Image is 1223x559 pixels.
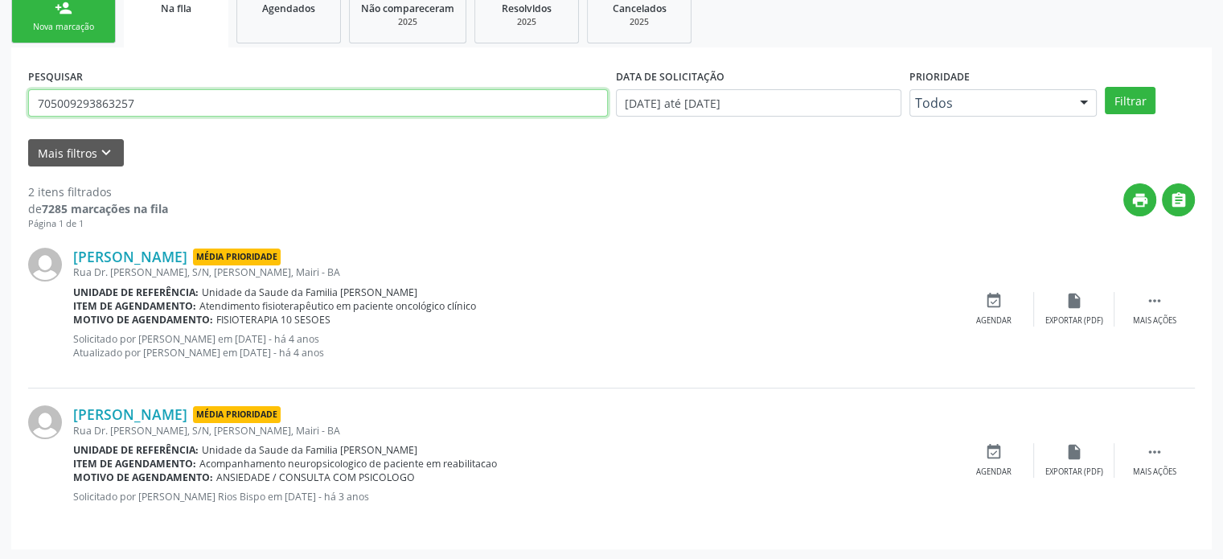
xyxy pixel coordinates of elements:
[1146,292,1163,310] i: 
[73,332,954,360] p: Solicitado por [PERSON_NAME] em [DATE] - há 4 anos Atualizado por [PERSON_NAME] em [DATE] - há 4 ...
[1065,292,1083,310] i: insert_drive_file
[28,248,62,282] img: img
[216,471,415,484] span: ANSIEDADE / CONSULTA COM PSICOLOGO
[73,286,199,299] b: Unidade de referência:
[915,95,1065,111] span: Todos
[199,457,497,471] span: Acompanhamento neuropsicologico de paciente em reabilitacao
[73,265,954,279] div: Rua Dr. [PERSON_NAME], S/N, [PERSON_NAME], Mairi - BA
[1133,315,1176,327] div: Mais ações
[73,471,213,484] b: Motivo de agendamento:
[1131,191,1149,209] i: print
[599,16,679,28] div: 2025
[28,89,608,117] input: Nome, CNS
[1133,467,1176,478] div: Mais ações
[28,217,168,231] div: Página 1 de 1
[616,64,724,89] label: DATA DE SOLICITAÇÃO
[199,299,476,313] span: Atendimento fisioterapêutico em paciente oncológico clínico
[1045,467,1103,478] div: Exportar (PDF)
[73,405,187,423] a: [PERSON_NAME]
[502,2,552,15] span: Resolvidos
[73,457,196,471] b: Item de agendamento:
[985,443,1003,461] i: event_available
[985,292,1003,310] i: event_available
[976,467,1012,478] div: Agendar
[202,286,417,299] span: Unidade da Saude da Familia [PERSON_NAME]
[28,405,62,439] img: img
[216,313,330,327] span: FISIOTERAPIA 10 SESOES
[486,16,567,28] div: 2025
[1170,191,1188,209] i: 
[262,2,315,15] span: Agendados
[28,183,168,200] div: 2 itens filtrados
[97,144,115,162] i: keyboard_arrow_down
[28,200,168,217] div: de
[73,490,954,504] p: Solicitado por [PERSON_NAME] Rios Bispo em [DATE] - há 3 anos
[1045,315,1103,327] div: Exportar (PDF)
[193,406,281,423] span: Média Prioridade
[1105,87,1155,114] button: Filtrar
[28,64,83,89] label: PESQUISAR
[613,2,667,15] span: Cancelados
[361,16,454,28] div: 2025
[23,21,104,33] div: Nova marcação
[616,89,901,117] input: Selecione um intervalo
[73,299,196,313] b: Item de agendamento:
[161,2,191,15] span: Na fila
[202,443,417,457] span: Unidade da Saude da Familia [PERSON_NAME]
[42,201,168,216] strong: 7285 marcações na fila
[909,64,970,89] label: Prioridade
[73,443,199,457] b: Unidade de referência:
[976,315,1012,327] div: Agendar
[73,313,213,327] b: Motivo de agendamento:
[73,248,187,265] a: [PERSON_NAME]
[1065,443,1083,461] i: insert_drive_file
[28,139,124,167] button: Mais filtroskeyboard_arrow_down
[1146,443,1163,461] i: 
[1162,183,1195,216] button: 
[1123,183,1156,216] button: print
[193,249,281,265] span: Média Prioridade
[361,2,454,15] span: Não compareceram
[73,424,954,438] div: Rua Dr. [PERSON_NAME], S/N, [PERSON_NAME], Mairi - BA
